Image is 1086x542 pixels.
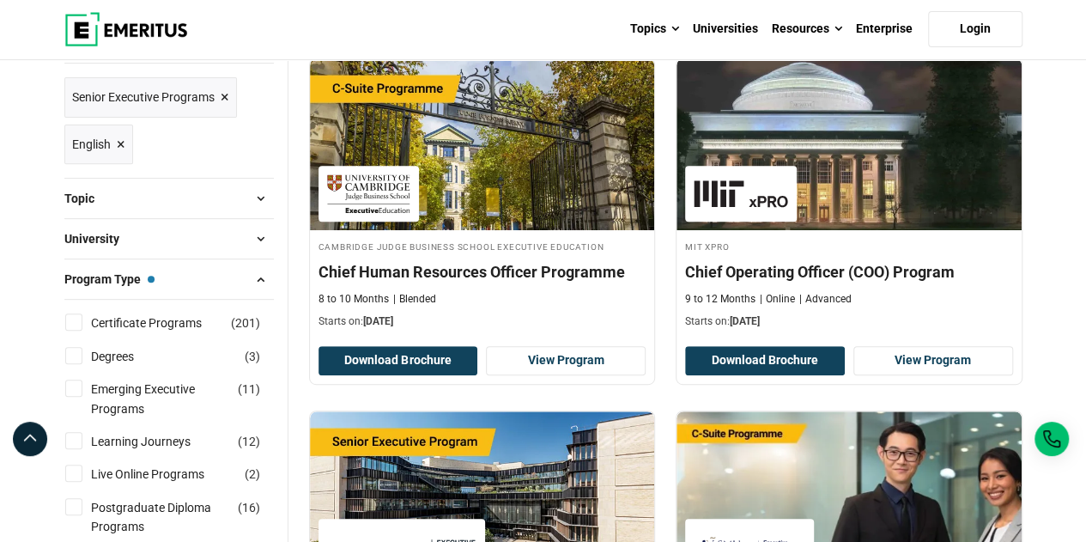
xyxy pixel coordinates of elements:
a: Degrees [91,347,168,366]
span: University [64,229,133,248]
span: Program Type [64,270,155,289]
a: View Program [853,346,1013,375]
span: × [221,85,229,110]
a: Postgraduate Diploma Programs [91,498,271,537]
button: Program Type [64,266,274,292]
p: Starts on: [685,314,1013,329]
span: × [117,132,125,157]
span: English [72,135,111,154]
h4: Chief Operating Officer (COO) Program [685,261,1013,283]
span: ( ) [238,498,260,517]
span: ( ) [238,432,260,451]
span: Senior Executive Programs [72,88,215,107]
a: Login [928,11,1022,47]
p: Blended [393,292,436,307]
img: Cambridge Judge Business School Executive Education [327,174,410,213]
a: Live Online Programs [91,465,239,484]
a: Certificate Programs [91,314,236,332]
a: Emerging Executive Programs [91,380,271,418]
p: Starts on: [319,314,646,329]
button: Topic [64,186,274,211]
span: 201 [235,316,256,330]
h4: Cambridge Judge Business School Executive Education [319,239,646,253]
button: University [64,226,274,252]
span: 2 [249,467,256,481]
button: Download Brochure [685,346,845,375]
span: 3 [249,350,256,363]
a: English × [64,125,133,165]
span: [DATE] [730,315,760,327]
h4: Chief Human Resources Officer Programme [319,261,646,283]
a: Human Resources Course by Cambridge Judge Business School Executive Education - January 29, 2026 ... [310,58,655,338]
span: 16 [242,501,256,515]
span: 11 [242,382,256,396]
a: View Program [486,346,646,375]
img: Chief Human Resources Officer Programme | Online Human Resources Course [310,58,655,230]
p: Advanced [799,292,852,307]
p: Online [760,292,795,307]
span: ( ) [245,465,260,484]
span: ( ) [238,380,260,399]
span: ( ) [231,314,260,332]
img: Chief Operating Officer (COO) Program | Online Leadership Course [676,58,1022,230]
button: Download Brochure [319,346,478,375]
span: ( ) [245,347,260,366]
img: MIT xPRO [694,174,788,213]
p: 9 to 12 Months [685,292,755,307]
span: Topic [64,189,108,208]
h4: MIT xPRO [685,239,1013,253]
p: 8 to 10 Months [319,292,389,307]
a: Leadership Course by MIT xPRO - December 9, 2025 MIT xPRO MIT xPRO Chief Operating Officer (COO) ... [676,58,1022,338]
a: Senior Executive Programs × [64,77,237,118]
span: 12 [242,435,256,448]
span: [DATE] [363,315,393,327]
a: Learning Journeys [91,432,225,451]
